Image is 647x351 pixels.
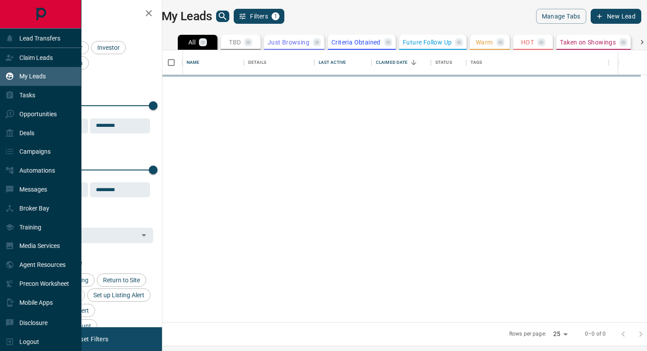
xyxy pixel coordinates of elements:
span: Investor [94,44,123,51]
div: Claimed Date [371,50,431,75]
div: Name [187,50,200,75]
div: Status [431,50,466,75]
div: Claimed Date [376,50,408,75]
span: 1 [272,13,279,19]
p: Rows per page: [509,330,546,338]
h1: My Leads [162,9,212,23]
div: Details [244,50,314,75]
button: Manage Tabs [536,9,586,24]
p: TBD [229,39,241,45]
div: Return to Site [97,273,146,287]
div: Last Active [314,50,371,75]
button: Reset Filters [67,332,114,347]
button: search button [216,11,229,22]
p: Warm [476,39,493,45]
button: Open [138,229,150,241]
p: Taken on Showings [560,39,616,45]
span: Set up Listing Alert [90,292,147,299]
div: Details [248,50,266,75]
p: All [188,39,195,45]
div: Name [182,50,244,75]
h2: Filters [28,9,153,19]
button: Filters1 [234,9,284,24]
div: Tags [466,50,609,75]
p: Future Follow Up [403,39,452,45]
button: Sort [408,56,420,69]
span: Return to Site [100,277,143,284]
div: 25 [550,328,571,340]
p: 0–0 of 0 [585,330,606,338]
p: Criteria Obtained [331,39,381,45]
div: Tags [471,50,482,75]
button: New Lead [591,9,641,24]
div: Set up Listing Alert [87,288,151,302]
div: Last Active [319,50,346,75]
div: Investor [91,41,126,54]
div: Status [435,50,452,75]
p: Just Browsing [268,39,309,45]
p: HOT [521,39,534,45]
